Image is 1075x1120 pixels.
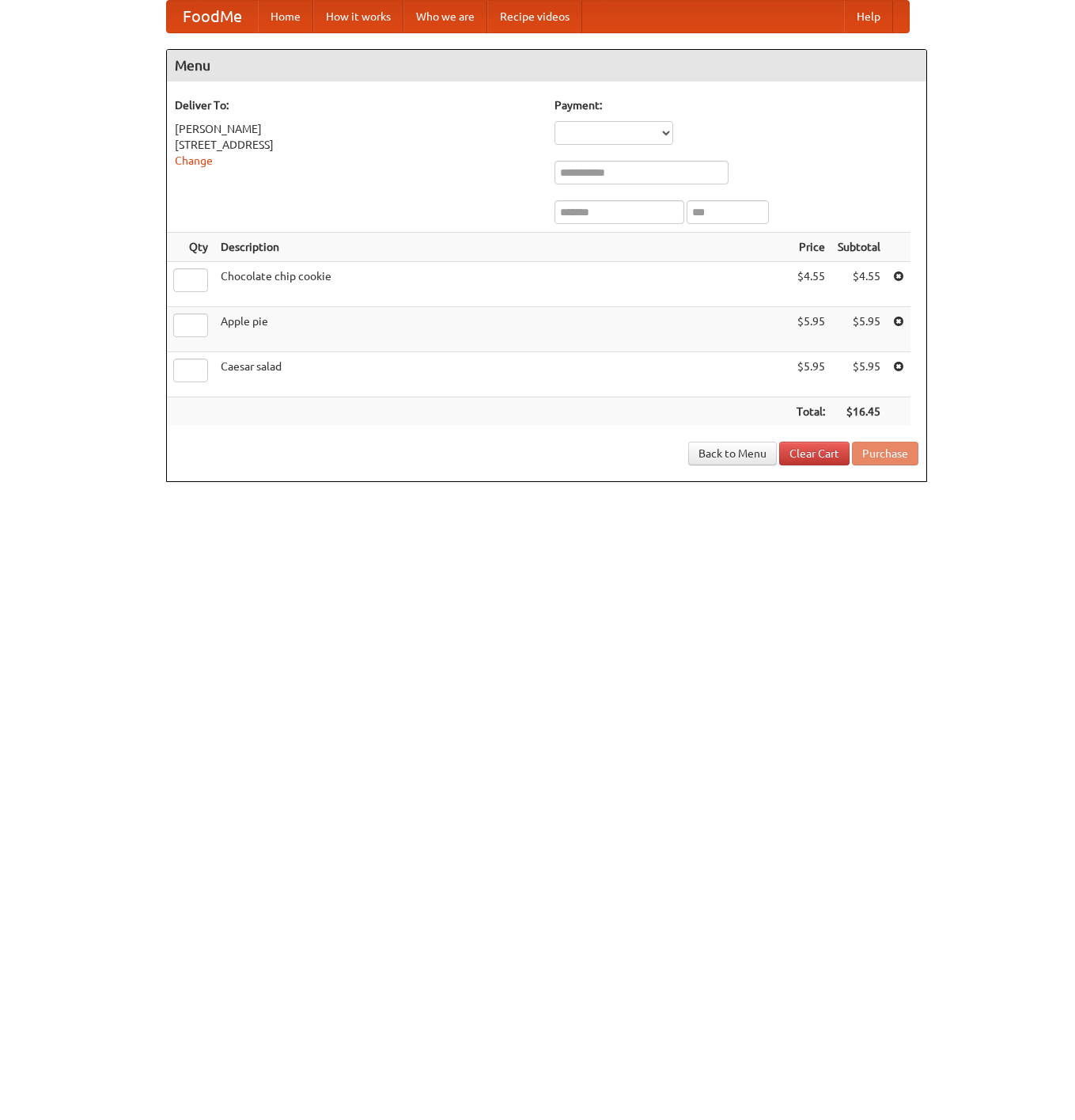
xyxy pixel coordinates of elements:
[403,1,487,32] a: Who we are
[790,233,831,262] th: Price
[167,50,926,82] h4: Menu
[214,352,790,397] td: Caesar salad
[831,233,887,262] th: Subtotal
[844,1,893,32] a: Help
[555,97,918,113] h5: Payment:
[790,307,831,352] td: $5.95
[214,262,790,307] td: Chocolate chip cookie
[852,442,918,465] button: Purchase
[831,397,887,427] th: $16.45
[831,307,887,352] td: $5.95
[790,262,831,307] td: $4.55
[175,121,539,137] div: [PERSON_NAME]
[313,1,403,32] a: How it works
[167,1,258,32] a: FoodMe
[175,137,539,153] div: [STREET_ADDRESS]
[175,97,539,113] h5: Deliver To:
[790,397,831,427] th: Total:
[258,1,313,32] a: Home
[790,352,831,397] td: $5.95
[167,233,214,262] th: Qty
[688,442,777,465] a: Back to Menu
[214,307,790,352] td: Apple pie
[487,1,582,32] a: Recipe videos
[214,233,790,262] th: Description
[831,262,887,307] td: $4.55
[831,352,887,397] td: $5.95
[175,154,213,167] a: Change
[779,442,850,465] a: Clear Cart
